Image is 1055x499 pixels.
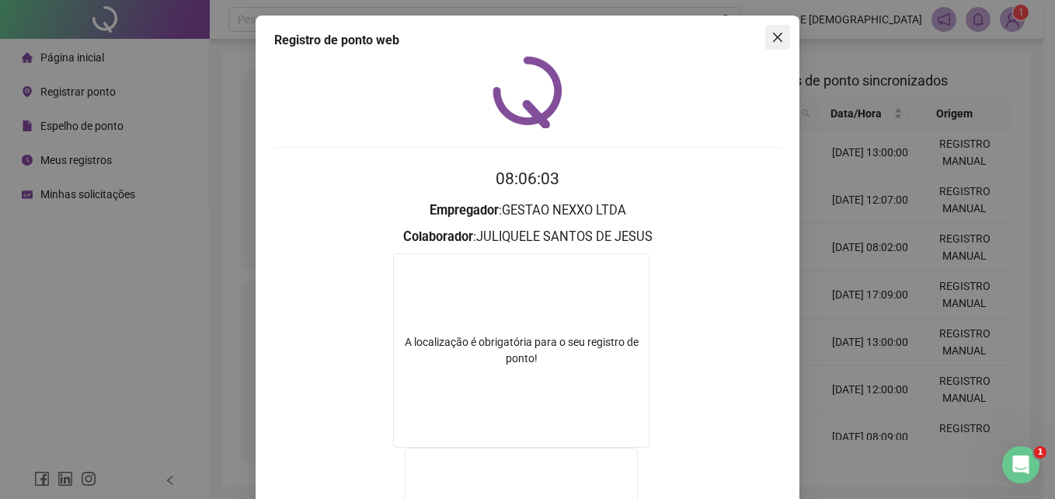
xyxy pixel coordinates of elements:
[394,334,649,367] div: A localização é obrigatória para o seu registro de ponto!
[430,203,499,218] strong: Empregador
[403,229,473,244] strong: Colaborador
[496,169,559,188] time: 08:06:03
[765,25,790,50] button: Close
[493,56,562,128] img: QRPoint
[1034,446,1046,459] span: 1
[274,201,781,221] h3: : GESTAO NEXXO LTDA
[771,31,784,44] span: close
[1002,446,1039,483] iframe: Intercom live chat
[274,31,781,50] div: Registro de ponto web
[274,227,781,247] h3: : JULIQUELE SANTOS DE JESUS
